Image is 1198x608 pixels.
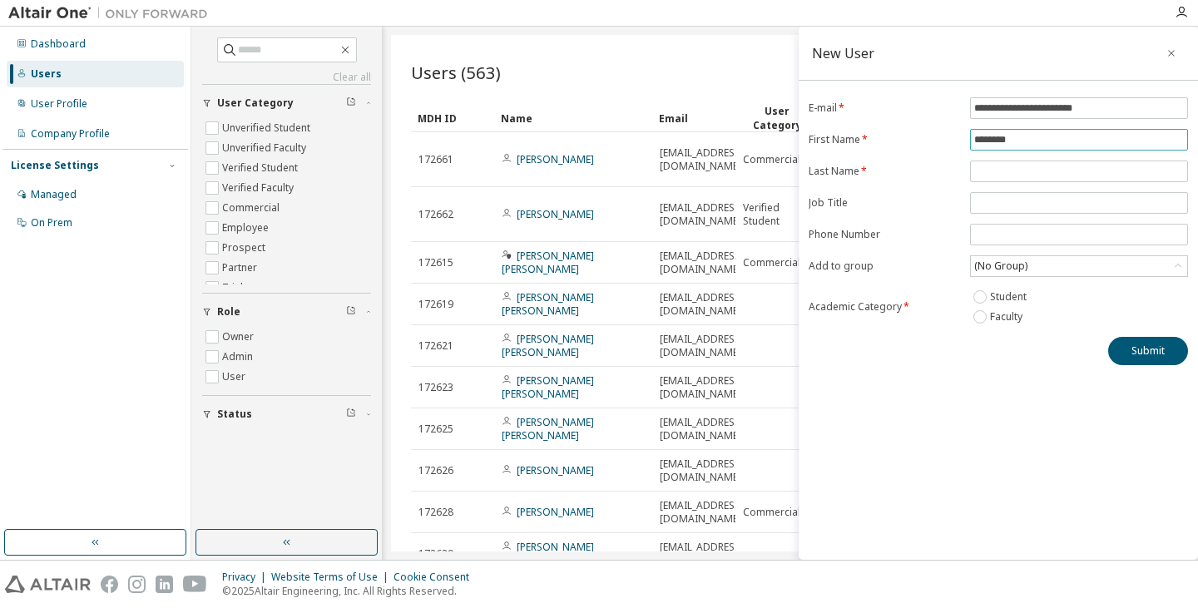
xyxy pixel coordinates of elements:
[972,257,1030,275] div: (No Group)
[743,153,800,166] span: Commercial
[222,178,297,198] label: Verified Faculty
[660,374,744,401] span: [EMAIL_ADDRESS][DOMAIN_NAME]
[809,101,960,115] label: E-mail
[502,290,594,318] a: [PERSON_NAME] [PERSON_NAME]
[346,96,356,110] span: Clear filter
[271,571,394,584] div: Website Terms of Use
[222,571,271,584] div: Privacy
[660,291,744,318] span: [EMAIL_ADDRESS][DOMAIN_NAME]
[31,37,86,51] div: Dashboard
[5,576,91,593] img: altair_logo.svg
[222,138,309,158] label: Unverified Faculty
[812,47,874,60] div: New User
[222,218,272,238] label: Employee
[742,104,812,132] div: User Category
[222,258,260,278] label: Partner
[346,305,356,319] span: Clear filter
[809,133,960,146] label: First Name
[31,127,110,141] div: Company Profile
[222,347,256,367] label: Admin
[660,250,744,276] span: [EMAIL_ADDRESS][DOMAIN_NAME]
[156,576,173,593] img: linkedin.svg
[31,67,62,81] div: Users
[222,198,283,218] label: Commercial
[418,381,453,394] span: 172623
[659,105,729,131] div: Email
[517,152,594,166] a: [PERSON_NAME]
[8,5,216,22] img: Altair One
[394,571,479,584] div: Cookie Consent
[971,256,1187,276] div: (No Group)
[809,165,960,178] label: Last Name
[990,307,1026,327] label: Faculty
[31,216,72,230] div: On Prem
[660,333,744,359] span: [EMAIL_ADDRESS][DOMAIN_NAME]
[202,396,371,433] button: Status
[222,158,301,178] label: Verified Student
[517,207,594,221] a: [PERSON_NAME]
[418,506,453,519] span: 172628
[31,97,87,111] div: User Profile
[222,118,314,138] label: Unverified Student
[502,332,594,359] a: [PERSON_NAME] [PERSON_NAME]
[217,408,252,421] span: Status
[809,300,960,314] label: Academic Category
[418,464,453,477] span: 172626
[418,547,453,561] span: 172629
[660,416,744,442] span: [EMAIL_ADDRESS][DOMAIN_NAME]
[101,576,118,593] img: facebook.svg
[183,576,207,593] img: youtube.svg
[990,287,1030,307] label: Student
[222,238,269,258] label: Prospect
[660,541,744,567] span: [EMAIL_ADDRESS][DOMAIN_NAME]
[346,408,356,421] span: Clear filter
[411,61,501,84] span: Users (563)
[222,327,257,347] label: Owner
[660,499,744,526] span: [EMAIL_ADDRESS][DOMAIN_NAME]
[517,463,594,477] a: [PERSON_NAME]
[517,505,594,519] a: [PERSON_NAME]
[502,415,594,442] a: [PERSON_NAME] [PERSON_NAME]
[31,188,77,201] div: Managed
[660,201,744,228] span: [EMAIL_ADDRESS][DOMAIN_NAME]
[202,85,371,121] button: User Category
[11,159,99,172] div: License Settings
[418,423,453,436] span: 172625
[128,576,146,593] img: instagram.svg
[502,249,594,276] a: [PERSON_NAME] [PERSON_NAME]
[418,105,488,131] div: MDH ID
[418,208,453,221] span: 172662
[418,153,453,166] span: 172661
[202,71,371,84] a: Clear all
[222,584,479,598] p: © 2025 Altair Engineering, Inc. All Rights Reserved.
[809,260,960,273] label: Add to group
[217,96,294,110] span: User Category
[660,146,744,173] span: [EMAIL_ADDRESS][DOMAIN_NAME]
[501,105,646,131] div: Name
[222,367,249,387] label: User
[809,228,960,241] label: Phone Number
[1108,337,1188,365] button: Submit
[502,540,594,567] a: [PERSON_NAME] [PERSON_NAME]
[418,256,453,269] span: 172615
[660,457,744,484] span: [EMAIL_ADDRESS][DOMAIN_NAME]
[418,339,453,353] span: 172621
[743,201,811,228] span: Verified Student
[502,373,594,401] a: [PERSON_NAME] [PERSON_NAME]
[743,256,800,269] span: Commercial
[418,298,453,311] span: 172619
[217,305,240,319] span: Role
[202,294,371,330] button: Role
[222,278,246,298] label: Trial
[743,506,800,519] span: Commercial
[809,196,960,210] label: Job Title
